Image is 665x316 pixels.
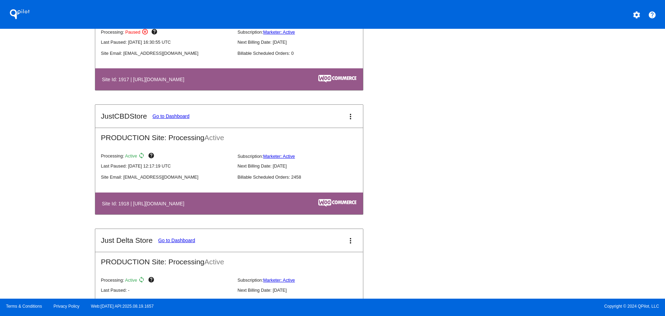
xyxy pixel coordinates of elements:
mat-icon: help [648,11,656,19]
a: Go to Dashboard [152,113,189,119]
p: Site Email: [EMAIL_ADDRESS][DOMAIN_NAME] [101,174,232,180]
p: Site Email: [EMAIL_ADDRESS][DOMAIN_NAME] [101,51,232,56]
mat-icon: help [148,276,156,285]
span: Paused [125,29,140,35]
p: Last Paused: - [101,288,232,293]
img: c53aa0e5-ae75-48aa-9bee-956650975ee5 [318,199,356,207]
h4: Site Id: 1918 | [URL][DOMAIN_NAME] [102,201,188,206]
mat-icon: help [148,152,156,161]
a: Web:[DATE] API:2025.08.19.1657 [91,304,154,309]
p: Processing: [101,276,232,285]
p: Billable Scheduled Orders: 0 [238,51,369,56]
p: Last Paused: [DATE] 12:17:19 UTC [101,163,232,169]
h2: Just Delta Store [101,236,152,245]
p: Next Billing Date: [DATE] [238,40,369,45]
a: Marketer: Active [263,277,295,283]
p: Last Paused: [DATE] 16:30:55 UTC [101,40,232,45]
h4: Site Id: 1917 | [URL][DOMAIN_NAME] [102,77,188,82]
span: Active [204,134,224,142]
p: Subscription: [238,154,369,159]
p: Processing: [101,28,232,37]
a: Marketer: Active [263,154,295,159]
span: Copyright © 2024 QPilot, LLC [338,304,659,309]
p: Subscription: [238,277,369,283]
mat-icon: more_vert [346,237,355,245]
span: Active [125,277,137,283]
span: Active [125,154,137,159]
img: c53aa0e5-ae75-48aa-9bee-956650975ee5 [318,75,356,83]
p: Billable Scheduled Orders: 2458 [238,174,369,180]
h2: JustCBDStore [101,112,147,120]
h2: PRODUCTION Site: Processing [95,252,363,266]
h2: PRODUCTION Site: Processing [95,128,363,142]
mat-icon: help [151,28,159,37]
mat-icon: pause_circle_outline [142,28,150,37]
mat-icon: more_vert [346,112,355,121]
p: Subscription: [238,29,369,35]
p: Processing: [101,152,232,161]
mat-icon: settings [632,11,641,19]
mat-icon: sync [138,276,147,285]
span: Active [204,258,224,266]
a: Terms & Conditions [6,304,42,309]
a: Go to Dashboard [158,238,195,243]
p: Next Billing Date: [DATE] [238,163,369,169]
a: Marketer: Active [263,29,295,35]
mat-icon: sync [138,152,147,161]
a: Privacy Policy [54,304,80,309]
h1: QPilot [6,7,34,21]
p: Next Billing Date: [DATE] [238,288,369,293]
